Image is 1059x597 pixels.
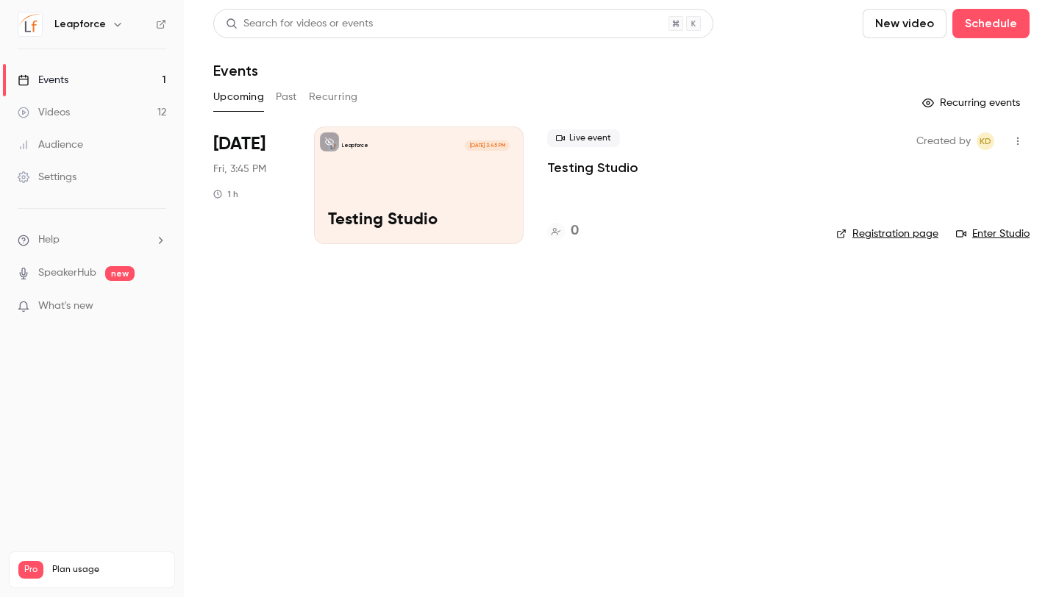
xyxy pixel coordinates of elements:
span: [DATE] [213,132,265,156]
div: Settings [18,170,76,185]
span: Fri, 3:45 PM [213,162,266,176]
h4: 0 [571,221,579,241]
span: Koen Dorreboom [977,132,994,150]
a: Testing Studio [547,159,638,176]
span: Plan usage [52,564,165,576]
li: help-dropdown-opener [18,232,166,248]
span: Live event [547,129,620,147]
button: New video [863,9,946,38]
button: Past [276,85,297,109]
div: 1 h [213,188,238,200]
a: 0 [547,221,579,241]
span: Pro [18,561,43,579]
h6: Leapforce [54,17,106,32]
a: SpeakerHub [38,265,96,281]
a: Enter Studio [956,226,1030,241]
div: Search for videos or events [226,16,373,32]
img: Leapforce [18,12,42,36]
h1: Events [213,62,258,79]
span: [DATE] 3:45 PM [465,140,509,151]
span: Created by [916,132,971,150]
span: new [105,266,135,281]
a: Testing StudioLeapforce[DATE] 3:45 PMTesting Studio [314,126,524,244]
div: Aug 29 Fri, 3:45 PM (Europe/Berlin) [213,126,290,244]
span: KD [980,132,991,150]
button: Schedule [952,9,1030,38]
button: Recurring events [916,91,1030,115]
button: Recurring [309,85,358,109]
div: Audience [18,137,83,152]
button: Upcoming [213,85,264,109]
iframe: Noticeable Trigger [149,300,166,313]
div: Videos [18,105,70,120]
span: Help [38,232,60,248]
span: What's new [38,298,93,314]
div: Events [18,73,68,87]
p: Leapforce [342,142,368,149]
a: Registration page [836,226,938,241]
p: Testing Studio [328,211,510,230]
